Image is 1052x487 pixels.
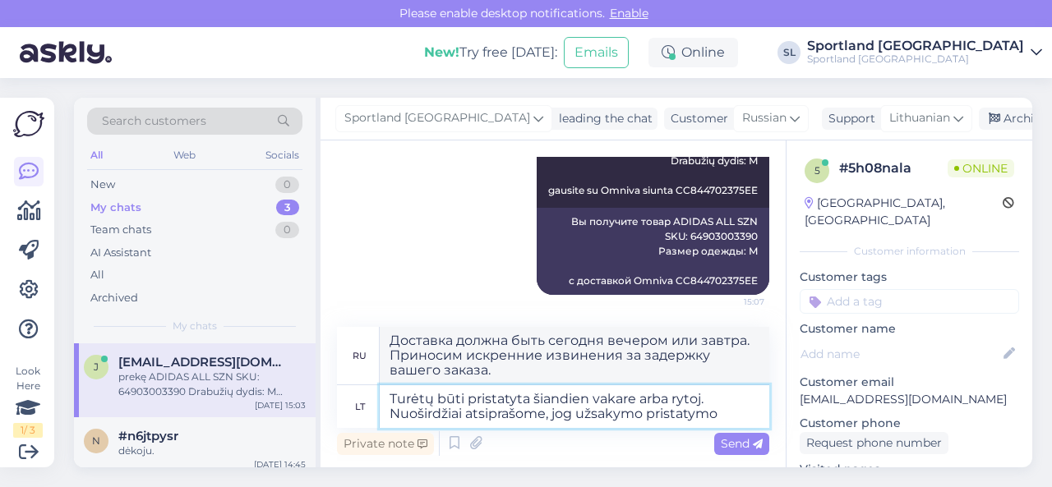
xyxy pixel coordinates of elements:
span: j [94,361,99,373]
div: Look Here [13,364,43,438]
div: [GEOGRAPHIC_DATA], [GEOGRAPHIC_DATA] [805,195,1003,229]
input: Add a tag [800,289,1019,314]
div: Вы получите товар ADIDAS ALL SZN SKU: 64903003390 Размер одежды: M с доставкой Omniva CC844702375EE [537,208,769,295]
span: Enable [605,6,653,21]
div: 0 [275,222,299,238]
div: Web [170,145,199,166]
p: Customer phone [800,415,1019,432]
div: Online [648,38,738,67]
div: # 5h08nala [839,159,948,178]
span: Russian [742,109,787,127]
span: 5 [814,164,820,177]
div: 3 [276,200,299,216]
div: Support [822,110,875,127]
div: All [90,267,104,283]
div: Request phone number [800,432,948,454]
p: [EMAIL_ADDRESS][DOMAIN_NAME] [800,391,1019,408]
div: Try free [DATE]: [424,43,557,62]
span: Lithuanian [889,109,950,127]
span: Sportland [GEOGRAPHIC_DATA] [344,109,530,127]
div: Sportland [GEOGRAPHIC_DATA] [807,39,1024,53]
img: Askly Logo [13,111,44,137]
div: lt [355,393,365,420]
div: [DATE] 14:45 [254,458,306,471]
div: Customer [664,110,728,127]
span: #n6jtpysr [118,429,178,443]
div: Socials [262,145,302,166]
div: Customer information [800,244,1019,259]
div: All [87,145,106,166]
input: Add name [801,345,1000,363]
p: Customer tags [800,269,1019,286]
span: n [92,434,100,447]
span: Search customers [102,113,206,130]
p: Visited pages [800,461,1019,478]
div: [DATE] 15:03 [255,399,306,411]
div: AI Assistant [90,245,151,261]
b: New! [424,44,459,60]
div: Team chats [90,222,151,238]
span: Online [948,159,1014,177]
div: Archived [90,290,138,306]
div: My chats [90,200,141,216]
div: 0 [275,177,299,193]
div: leading the chat [552,110,653,127]
span: My chats [173,319,217,333]
div: dėkoju. [118,443,306,458]
div: prekę ADIDAS ALL SZN SKU: 64903003390 Drabužių dydis: M gausite su Omniva siunta CC844702375EE [118,370,306,399]
textarea: Turėtų būti pristatyta šiandien vakare arba rytoj. Nuoširdžiai atsiprašome, jog užsakymo pristatymo [380,385,769,428]
div: 1 / 3 [13,423,43,438]
p: Customer name [800,320,1019,338]
div: ru [353,342,367,370]
span: juliaramilevna@gmail.com [118,355,289,370]
textarea: Доставка должна быть сегодня вечером или завтра. Приносим искренние извинения за задержку вашего ... [380,327,769,384]
div: New [90,177,115,193]
span: 15:07 [703,296,764,308]
a: Sportland [GEOGRAPHIC_DATA]Sportland [GEOGRAPHIC_DATA] [807,39,1042,66]
p: Customer email [800,374,1019,391]
div: Private note [337,433,434,455]
div: SL [777,41,801,64]
span: Send [721,436,763,451]
div: Sportland [GEOGRAPHIC_DATA] [807,53,1024,66]
button: Emails [564,37,629,68]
